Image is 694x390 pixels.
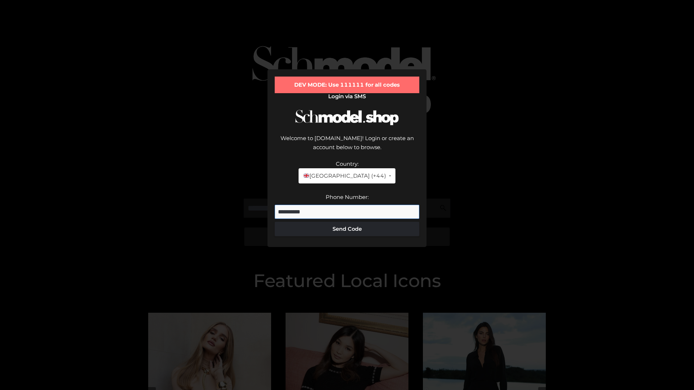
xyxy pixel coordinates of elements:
[303,171,386,181] span: [GEOGRAPHIC_DATA] (+44)
[275,77,419,93] div: DEV MODE: Use 111111 for all codes
[304,173,309,178] img: 🇬🇧
[326,194,369,200] label: Phone Number:
[275,134,419,159] div: Welcome to [DOMAIN_NAME]! Login or create an account below to browse.
[293,103,401,132] img: Schmodel Logo
[275,93,419,100] h2: Login via SMS
[275,222,419,236] button: Send Code
[336,160,359,167] label: Country:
